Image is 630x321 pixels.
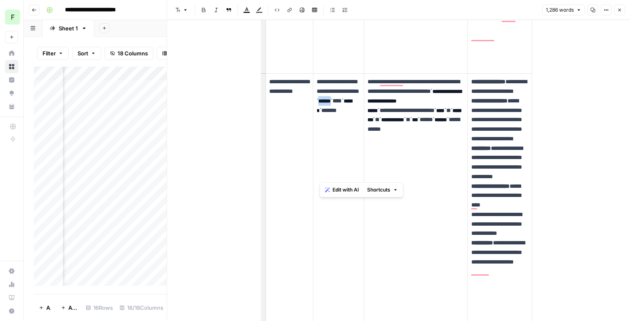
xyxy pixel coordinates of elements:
[5,60,18,73] a: Browse
[5,7,18,27] button: Workspace: Forge
[367,186,390,194] span: Shortcuts
[5,47,18,60] a: Home
[5,87,18,100] a: Opportunities
[37,47,69,60] button: Filter
[105,47,153,60] button: 18 Columns
[11,12,15,22] span: F
[5,264,18,278] a: Settings
[116,301,167,314] div: 18/18 Columns
[546,6,574,14] span: 1,286 words
[42,20,94,37] a: Sheet 1
[5,291,18,304] a: Learning Hub
[364,184,401,195] button: Shortcuts
[542,5,585,15] button: 1,286 words
[68,304,77,312] span: Add 10 Rows
[5,73,18,87] a: Insights
[5,304,18,318] button: Help + Support
[77,49,88,57] span: Sort
[72,47,101,60] button: Sort
[332,186,359,194] span: Edit with AI
[42,49,56,57] span: Filter
[59,24,78,32] div: Sheet 1
[5,278,18,291] a: Usage
[46,304,51,312] span: Add Row
[82,301,116,314] div: 16 Rows
[117,49,148,57] span: 18 Columns
[322,184,362,195] button: Edit with AI
[56,301,82,314] button: Add 10 Rows
[34,301,56,314] button: Add Row
[5,100,18,113] a: Your Data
